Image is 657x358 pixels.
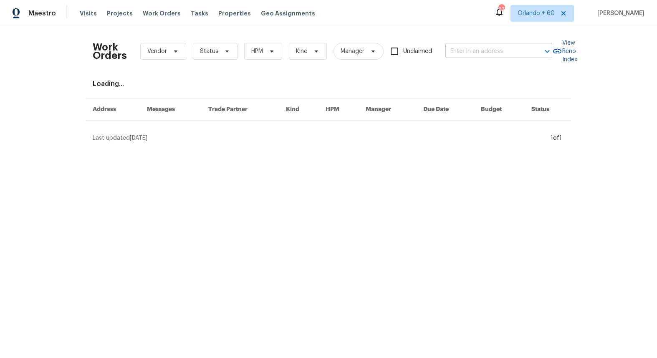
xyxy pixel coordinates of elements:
[200,47,218,55] span: Status
[93,134,548,142] div: Last updated
[474,98,525,121] th: Budget
[541,45,553,57] button: Open
[143,9,181,18] span: Work Orders
[417,98,474,121] th: Due Date
[93,43,127,60] h2: Work Orders
[319,98,359,121] th: HPM
[525,98,571,121] th: Status
[28,9,56,18] span: Maestro
[218,9,251,18] span: Properties
[107,9,133,18] span: Projects
[551,134,562,142] div: 1 of 1
[552,39,577,64] a: View Reno Index
[359,98,417,121] th: Manager
[403,47,432,56] span: Unclaimed
[202,98,280,121] th: Trade Partner
[261,9,315,18] span: Geo Assignments
[93,80,564,88] div: Loading...
[445,45,529,58] input: Enter in an address
[130,135,147,141] span: [DATE]
[296,47,308,55] span: Kind
[86,98,140,121] th: Address
[518,9,555,18] span: Orlando + 60
[191,10,208,16] span: Tasks
[279,98,319,121] th: Kind
[147,47,167,55] span: Vendor
[140,98,202,121] th: Messages
[251,47,263,55] span: HPM
[80,9,97,18] span: Visits
[341,47,364,55] span: Manager
[594,9,644,18] span: [PERSON_NAME]
[498,5,504,13] div: 627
